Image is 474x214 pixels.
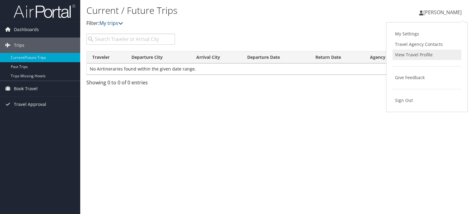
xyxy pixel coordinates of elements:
[99,20,123,26] a: My trips
[14,97,46,112] span: Travel Approval
[423,9,462,16] span: [PERSON_NAME]
[14,4,75,18] img: airportal-logo.png
[419,3,468,22] a: [PERSON_NAME]
[242,51,310,63] th: Departure Date: activate to sort column descending
[393,72,461,83] a: Give Feedback
[364,51,431,63] th: Agency Locator: activate to sort column ascending
[126,51,191,63] th: Departure City: activate to sort column ascending
[14,38,24,53] span: Trips
[86,79,175,89] div: Showing 0 to 0 of 0 entries
[393,95,461,106] a: Sign Out
[87,51,126,63] th: Traveler: activate to sort column ascending
[86,34,175,45] input: Search Traveler or Arrival City
[14,81,38,96] span: Book Travel
[310,51,364,63] th: Return Date: activate to sort column ascending
[14,22,39,37] span: Dashboards
[393,39,461,50] a: Travel Agency Contacts
[393,29,461,39] a: My Settings
[191,51,242,63] th: Arrival City: activate to sort column ascending
[87,63,468,75] td: No Airtineraries found within the given date range.
[86,19,341,27] p: Filter:
[393,50,461,60] a: View Travel Profile
[86,4,341,17] h1: Current / Future Trips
